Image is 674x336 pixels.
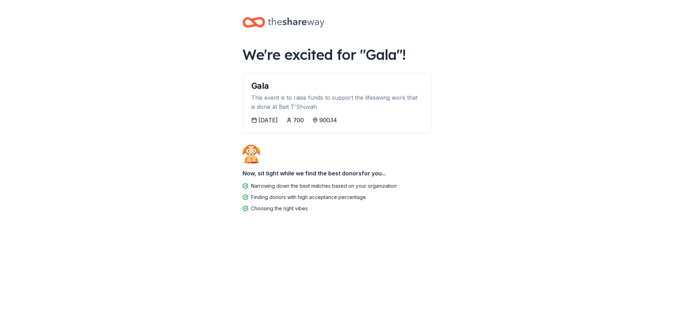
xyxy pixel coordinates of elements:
div: Choosing the right vibes [251,204,308,213]
div: Finding donors with high acceptance percentage [251,193,366,201]
div: Now, sit tight while we find the best donors for you... [243,166,431,180]
div: We're excited for " Gala "! [243,45,431,64]
div: Narrowing down the best matches based on your organization [251,182,397,190]
div: 700 [293,116,304,124]
div: This event is to raise funds to support the lifesaving work that is done at Beit T'Shuvah [251,93,423,112]
div: [DATE] [258,116,278,124]
img: Dog waiting patiently [243,144,260,163]
div: Gala [251,82,423,90]
div: 90034 [319,116,337,124]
